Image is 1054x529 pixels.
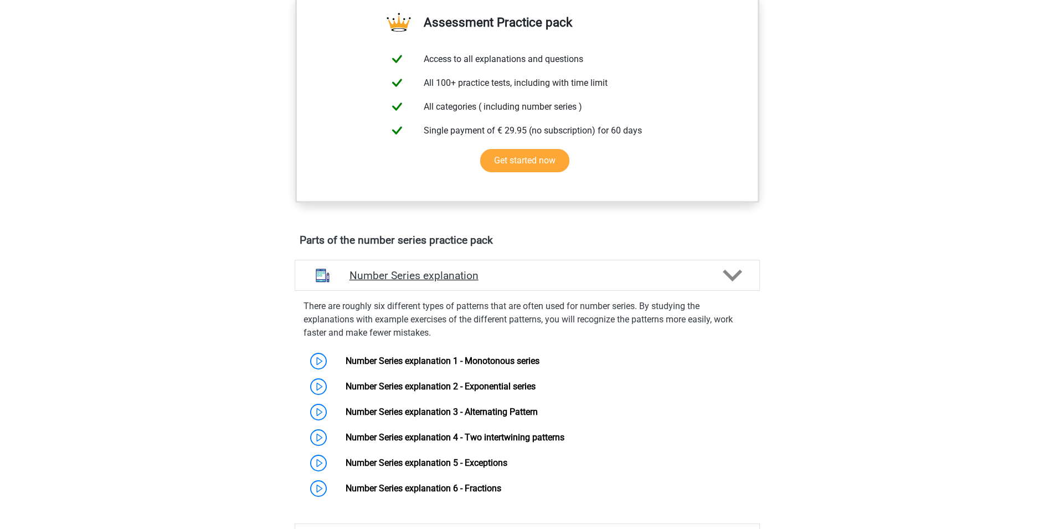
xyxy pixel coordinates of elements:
h4: Parts of the number series practice pack [300,234,755,246]
img: number series explanations [309,261,337,290]
a: Number Series explanation 5 - Exceptions [346,458,507,468]
a: Number Series explanation 3 - Alternating Pattern [346,407,538,417]
a: Number Series explanation 2 - Exponential series [346,381,536,392]
p: There are roughly six different types of patterns that are often used for number series. By study... [304,300,751,340]
a: explanations Number Series explanation [290,260,764,291]
a: Number Series explanation 1 - Monotonous series [346,356,539,366]
a: Number Series explanation 6 - Fractions [346,483,501,494]
a: Get started now [480,149,569,172]
a: Number Series explanation 4 - Two intertwining patterns [346,432,564,443]
h4: Number Series explanation [349,269,705,282]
